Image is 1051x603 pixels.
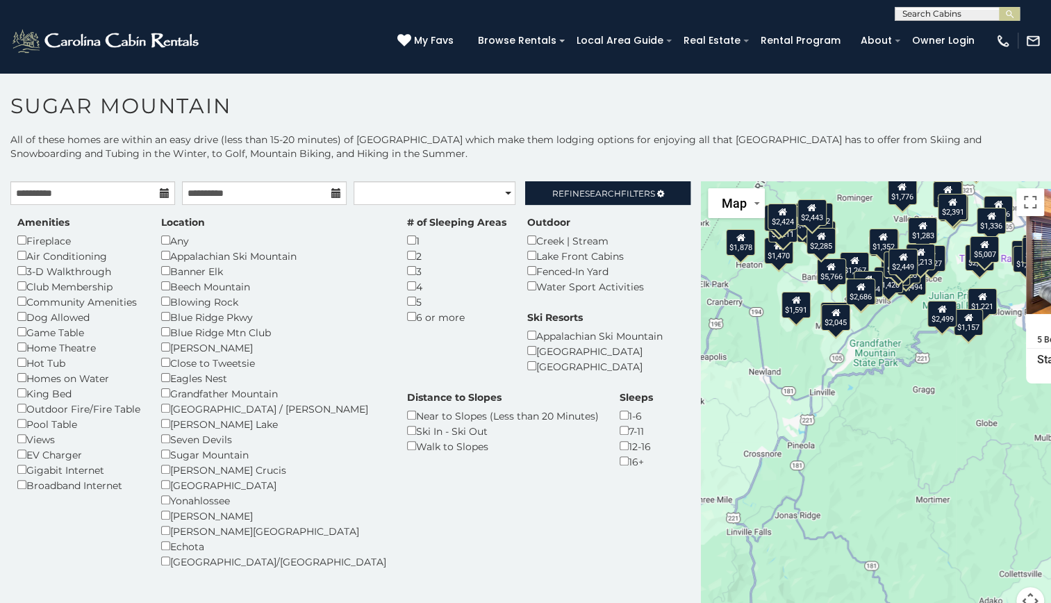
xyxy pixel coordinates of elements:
div: Sugar Mountain [161,447,386,462]
div: 3-D Walkthrough [17,263,140,279]
img: White-1-2.png [10,27,203,55]
div: $1,103 [870,230,899,256]
div: 7-11 [620,423,653,438]
div: Beech Mountain [161,279,386,294]
div: $2,391 [938,194,967,220]
div: 4 [407,279,506,294]
div: $1,027 [916,245,945,272]
div: 1-6 [620,408,653,423]
span: Refine Filters [552,188,655,199]
div: $2,327 [820,302,850,329]
div: $3,213 [906,244,935,270]
div: $2,443 [797,199,827,226]
div: Appalachian Ski Mountain [527,328,663,343]
div: Grandfather Mountain [161,386,386,401]
div: $1,336 [977,208,1006,234]
label: # of Sleeping Areas [407,215,506,229]
div: Seven Devils [161,431,386,447]
div: $1,546 [984,196,1013,222]
a: Local Area Guide [570,30,670,51]
div: Lake Front Cabins [527,248,644,263]
a: Browse Rentals [471,30,563,51]
div: $2,686 [846,279,875,305]
div: $1,494 [897,269,926,295]
div: 16+ [620,454,653,469]
label: Outdoor [527,215,570,229]
div: Hot Tub [17,355,140,370]
div: $1,470 [764,238,793,264]
label: Location [161,215,205,229]
div: 2 [407,248,506,263]
div: Fireplace [17,233,140,248]
div: Appalachian Ski Mountain [161,248,386,263]
div: $1,352 [869,229,898,255]
div: Game Table [17,324,140,340]
span: Search [585,188,621,199]
div: [GEOGRAPHIC_DATA]/[GEOGRAPHIC_DATA] [161,554,386,569]
a: My Favs [397,33,457,49]
div: 12-16 [620,438,653,454]
div: 1 [407,233,506,248]
div: Eagles Nest [161,370,386,386]
div: Air Conditioning [17,248,140,263]
div: Blue Ridge Mtn Club [161,324,386,340]
div: $5,007 [970,236,999,263]
button: Change map style [708,188,765,218]
div: [PERSON_NAME] Crucis [161,462,386,477]
label: Distance to Slopes [407,390,502,404]
div: Dog Allowed [17,309,140,324]
div: [PERSON_NAME][GEOGRAPHIC_DATA] [161,523,386,538]
div: Outdoor Fire/Fire Table [17,401,140,416]
div: $1,878 [726,229,755,256]
div: $1,910 [1022,237,1051,263]
span: My Favs [414,33,454,48]
div: $2,394 [965,245,994,271]
a: RefineSearchFilters [525,181,690,205]
div: 3 [407,263,506,279]
div: $1,221 [968,288,997,315]
img: mail-regular-white.png [1025,33,1041,49]
div: Creek | Stream [527,233,644,248]
div: Broadband Internet [17,477,140,493]
div: Home Theatre [17,340,140,355]
div: [GEOGRAPHIC_DATA] [527,358,663,374]
div: $2,999 [884,251,913,278]
div: $1,501 [881,259,910,286]
div: $2,168 [764,205,793,231]
a: Owner Login [905,30,982,51]
div: Walk to Slopes [407,438,599,454]
label: Ski Resorts [527,311,583,324]
div: [GEOGRAPHIC_DATA] [527,343,663,358]
span: Map [722,196,747,210]
div: Yonahlossee [161,493,386,508]
div: $1,283 [908,217,937,244]
div: Views [17,431,140,447]
div: [GEOGRAPHIC_DATA] [161,477,386,493]
a: About [854,30,899,51]
div: Any [161,233,386,248]
div: EV Charger [17,447,140,462]
label: Sleeps [620,390,653,404]
label: Amenities [17,215,69,229]
div: Ski In - Ski Out [407,423,599,438]
div: Echota [161,538,386,554]
div: $1,267 [840,252,869,279]
div: $3,115 [933,181,962,208]
div: $2,449 [888,249,918,275]
div: Club Membership [17,279,140,294]
div: King Bed [17,386,140,401]
div: Pool Table [17,416,140,431]
div: $1,157 [954,309,983,336]
div: [PERSON_NAME] [161,340,386,355]
div: $2,499 [927,301,957,327]
a: Real Estate [677,30,747,51]
div: 5 [407,294,506,309]
div: $2,045 [821,304,850,331]
div: Fenced-In Yard [527,263,644,279]
div: Near to Slopes (Less than 20 Minutes) [407,408,599,423]
div: $1,528 [1012,246,1041,272]
div: $5,766 [816,258,845,285]
div: $1,583 [1011,240,1041,267]
a: Rental Program [754,30,847,51]
div: $3,211 [768,216,797,242]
